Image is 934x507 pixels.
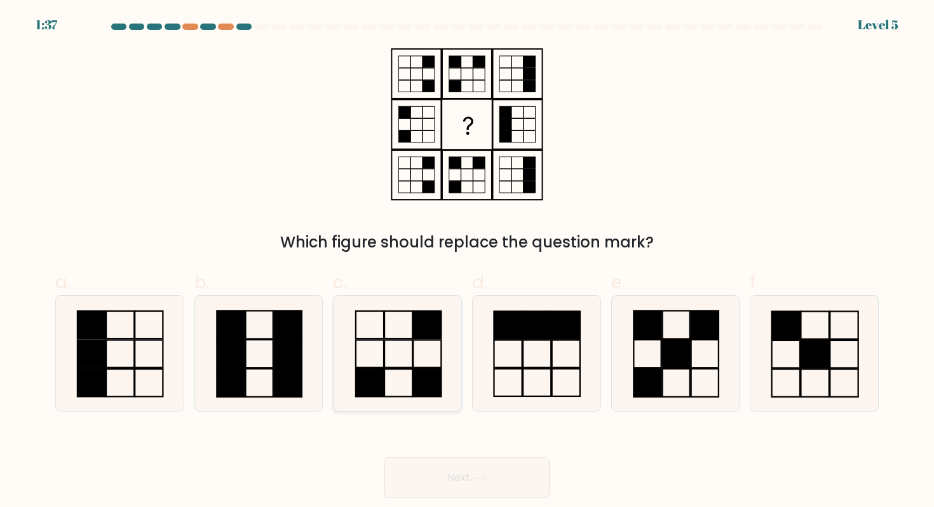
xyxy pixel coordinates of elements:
[384,457,550,498] button: Next
[472,270,487,295] span: d.
[63,231,871,254] div: Which figure should replace the question mark?
[858,15,898,34] div: Level 5
[36,15,57,34] div: 1:37
[750,270,759,295] span: f.
[611,270,625,295] span: e.
[55,270,71,295] span: a.
[194,270,210,295] span: b.
[333,270,347,295] span: c.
